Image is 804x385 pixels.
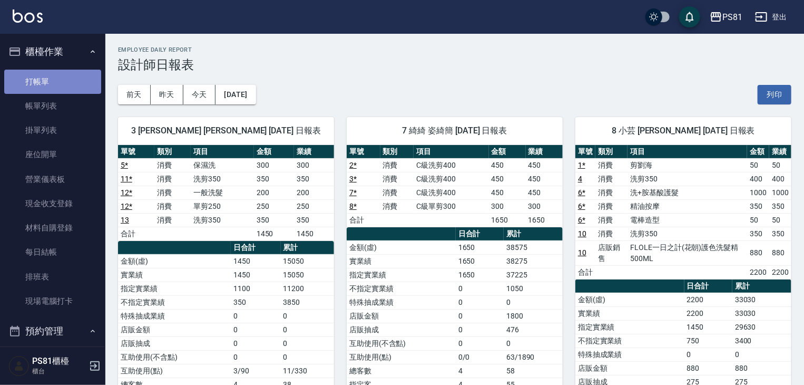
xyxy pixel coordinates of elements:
td: 剪劉海 [627,158,747,172]
button: save [679,6,700,27]
td: 0 [281,350,334,364]
th: 項目 [191,145,254,159]
td: 金額(虛) [347,240,456,254]
td: C級單剪300 [414,199,488,213]
td: 1000 [769,186,791,199]
td: 指定實業績 [118,282,231,295]
td: 2200 [747,265,769,279]
th: 項目 [414,145,488,159]
td: 0 [456,336,504,350]
h2: Employee Daily Report [118,46,791,53]
td: 合計 [575,265,595,279]
td: 特殊抽成業績 [575,348,684,361]
td: 不指定實業績 [118,295,231,309]
td: 金額(虛) [118,254,231,268]
td: 350 [254,213,294,227]
td: 0 [684,348,732,361]
td: 50 [769,213,791,227]
th: 類別 [154,145,191,159]
th: 累計 [504,227,563,241]
img: Logo [13,9,43,23]
img: Person [8,355,30,377]
td: 洗+胺基酸護髮 [627,186,747,199]
td: 58 [504,364,563,378]
td: 450 [526,186,563,199]
a: 現金收支登錄 [4,191,101,216]
td: 消費 [380,172,414,186]
td: 0 [281,336,334,350]
td: 單剪250 [191,199,254,213]
a: 4 [578,175,582,183]
td: 互助使用(點) [118,364,231,378]
td: 0 [504,336,563,350]
td: 消費 [595,213,627,227]
th: 日合計 [456,227,504,241]
td: 消費 [154,213,191,227]
table: a dense table [347,145,563,227]
td: 1450 [231,268,280,282]
td: 1100 [231,282,280,295]
td: 300 [254,158,294,172]
td: 店販金額 [347,309,456,323]
td: 店販金額 [575,361,684,375]
a: 座位開單 [4,142,101,167]
td: 476 [504,323,563,336]
th: 類別 [380,145,414,159]
td: 特殊抽成業績 [118,309,231,323]
td: 1650 [456,268,504,282]
td: 450 [526,172,563,186]
td: 店販金額 [118,323,231,336]
a: 排班表 [4,265,101,289]
th: 單號 [575,145,595,159]
span: 3 [PERSON_NAME] [PERSON_NAME] [DATE] 日報表 [131,126,321,136]
td: 0 [231,336,280,350]
td: 250 [254,199,294,213]
td: 一般洗髮 [191,186,254,199]
td: 63/1890 [504,350,563,364]
th: 單號 [118,145,154,159]
button: 列印 [758,85,791,104]
td: C級洗剪400 [414,158,488,172]
th: 單號 [347,145,380,159]
th: 業績 [769,145,791,159]
td: 50 [769,158,791,172]
td: 保濕洗 [191,158,254,172]
th: 日合計 [231,241,280,255]
a: 營業儀表板 [4,167,101,191]
td: 350 [747,199,769,213]
a: 帳單列表 [4,94,101,118]
a: 打帳單 [4,70,101,94]
td: 38275 [504,254,563,268]
td: 0 [281,309,334,323]
button: 登出 [751,7,791,27]
span: 8 小芸 [PERSON_NAME] [DATE] 日報表 [588,126,779,136]
td: 特殊抽成業績 [347,295,456,309]
td: 消費 [154,186,191,199]
h3: 設計師日報表 [118,57,791,72]
td: 0 [504,295,563,309]
td: 15050 [281,254,334,268]
td: 消費 [595,172,627,186]
th: 業績 [526,145,563,159]
a: 10 [578,229,586,238]
td: 880 [747,240,769,265]
td: 消費 [380,199,414,213]
td: 400 [769,172,791,186]
td: 300 [294,158,334,172]
td: 350 [294,213,334,227]
td: 2200 [684,306,732,320]
td: 0 [456,309,504,323]
td: 250 [294,199,334,213]
td: 1450 [231,254,280,268]
td: 0 [231,309,280,323]
td: 店販抽成 [347,323,456,336]
td: 電棒造型 [627,213,747,227]
td: 消費 [380,158,414,172]
td: 1650 [456,240,504,254]
th: 類別 [595,145,627,159]
h5: PS81櫃檯 [32,356,86,367]
button: 前天 [118,85,151,104]
td: 880 [684,361,732,375]
td: 洗剪350 [627,227,747,240]
td: 450 [489,172,526,186]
